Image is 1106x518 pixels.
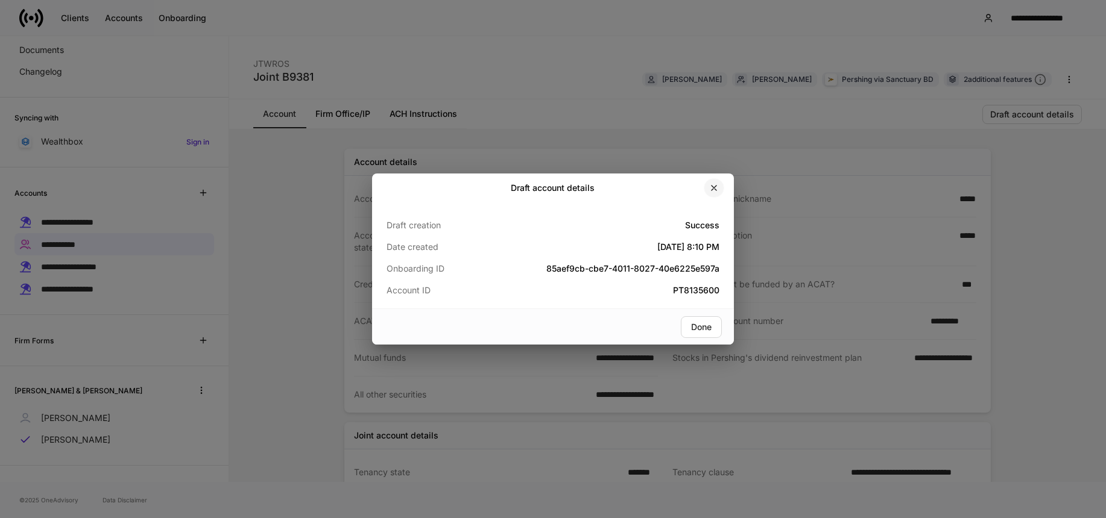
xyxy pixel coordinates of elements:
[498,241,719,253] h5: [DATE] 8:10 PM
[387,263,498,275] p: Onboarding ID
[511,182,595,194] h2: Draft account details
[387,284,498,296] p: Account ID
[498,263,719,275] h5: 85aef9cb-cbe7-4011-8027-40e6225e597a
[691,323,712,331] div: Done
[387,241,498,253] p: Date created
[498,219,719,231] h5: Success
[681,316,722,338] button: Done
[387,219,498,231] p: Draft creation
[498,284,719,296] h5: PT8135600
